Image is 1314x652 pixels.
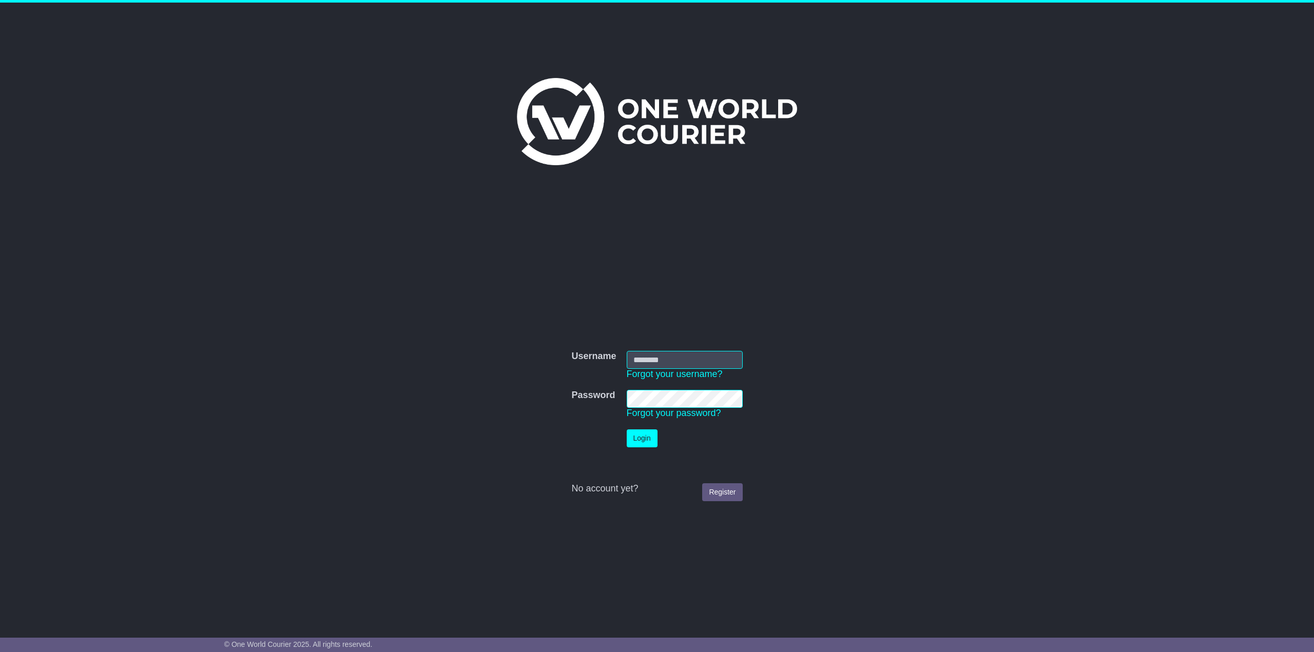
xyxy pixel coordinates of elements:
[571,390,615,401] label: Password
[224,640,373,648] span: © One World Courier 2025. All rights reserved.
[571,483,742,495] div: No account yet?
[627,408,721,418] a: Forgot your password?
[517,78,797,165] img: One World
[702,483,742,501] a: Register
[571,351,616,362] label: Username
[627,429,658,447] button: Login
[627,369,723,379] a: Forgot your username?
